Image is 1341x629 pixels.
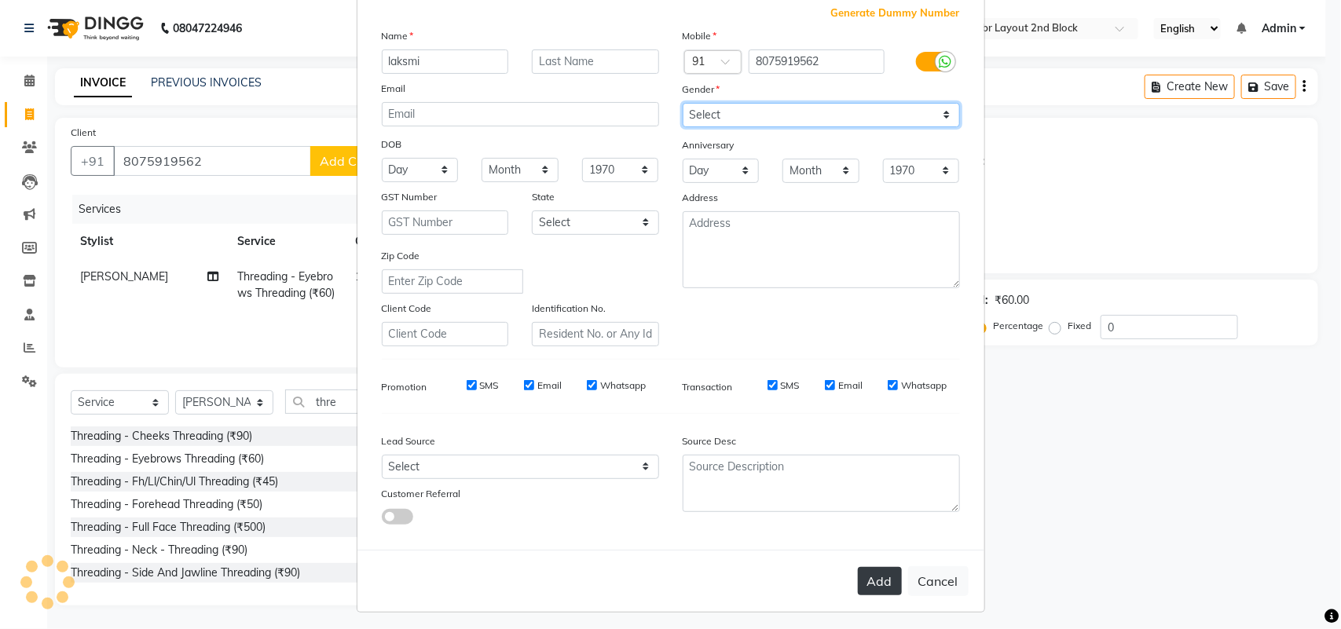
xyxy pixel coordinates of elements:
label: Transaction [683,380,733,394]
label: Zip Code [382,249,420,263]
label: Promotion [382,380,427,394]
button: Cancel [908,566,969,596]
input: Mobile [749,49,885,74]
input: Last Name [532,49,659,74]
input: Email [382,102,659,126]
label: Source Desc [683,434,737,448]
label: Lead Source [382,434,436,448]
input: Resident No. or Any Id [532,322,659,346]
label: Address [683,191,719,205]
label: Whatsapp [600,378,646,393]
input: First Name [382,49,509,74]
input: Enter Zip Code [382,269,523,294]
label: Name [382,29,414,43]
label: Email [838,378,863,393]
label: Mobile [683,29,717,43]
span: Generate Dummy Number [831,5,960,21]
label: Client Code [382,302,432,316]
label: Identification No. [532,302,606,316]
label: State [532,190,555,204]
label: Email [537,378,562,393]
label: Anniversary [683,138,735,152]
label: Whatsapp [901,378,947,393]
button: Add [858,567,902,595]
input: GST Number [382,210,509,235]
label: SMS [781,378,800,393]
label: Customer Referral [382,487,461,501]
label: GST Number [382,190,438,204]
label: Gender [683,82,720,97]
input: Client Code [382,322,509,346]
label: Email [382,82,406,96]
label: DOB [382,137,402,152]
label: SMS [480,378,499,393]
